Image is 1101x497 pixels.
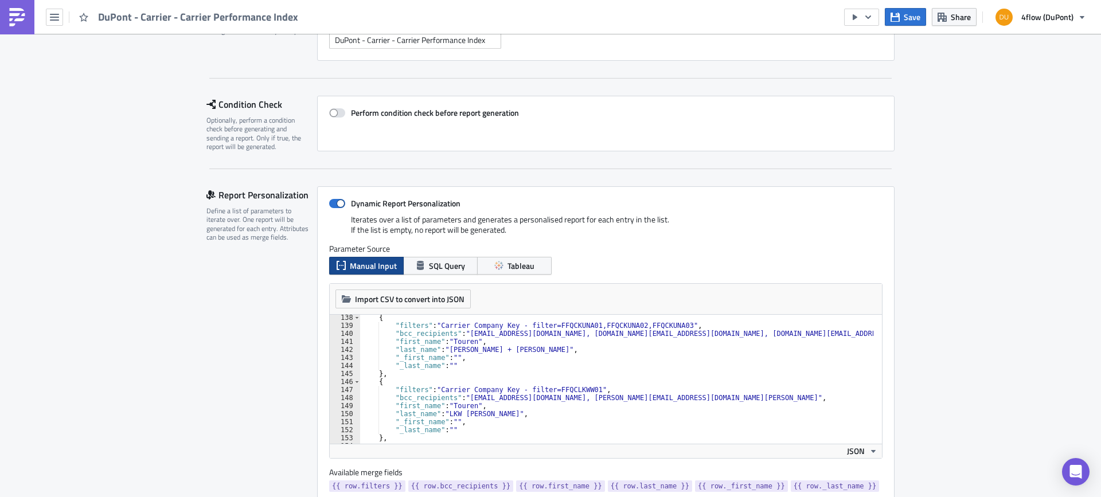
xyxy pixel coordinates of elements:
span: {{ row.first_name }} [519,480,602,492]
p: Dear {{ row.last_name }} - Team, [5,5,548,14]
span: {{ row.filters }} [332,480,403,492]
div: Configure the basics of your report. [206,26,310,35]
a: {{ row.first_name }} [516,480,605,492]
div: Condition Check [206,96,317,113]
div: 145 [330,370,360,378]
div: Open Intercom Messenger [1062,458,1090,486]
div: 143 [330,354,360,362]
div: 154 [330,442,360,450]
div: Iterates over a list of parameters and generates a personalised report for each entry in the list... [329,214,883,244]
div: Optionally, perform a condition check before generating and sending a report. Only if true, the r... [206,116,310,151]
div: 146 [330,378,360,386]
button: Share [932,8,977,26]
div: Report Personalization [206,186,317,204]
span: {{ row._last_name }} [794,480,877,492]
div: Define a list of parameters to iterate over. One report will be generated for each entry. Attribu... [206,206,310,242]
span: {{ row.bcc_recipients }} [411,480,510,492]
button: JSON [843,444,882,458]
div: 149 [330,402,360,410]
button: Save [885,8,926,26]
a: {{ row._first_name }} [695,480,788,492]
li: PDF file: overview of performance in transport orders and a presentation explaining in detail the... [28,34,548,44]
div: 153 [330,434,360,442]
span: 4flow (DuPont) [1021,11,1073,23]
strong: Dynamic Report Personalization [351,197,460,209]
a: {{ row.filters }} [329,480,405,492]
p: Dupont-Control Tower [5,86,548,95]
button: Tableau [477,257,552,275]
p: In case of any questions please contact: [EMAIL_ADDRESS][DOMAIN_NAME] [5,61,548,70]
div: 148 [330,394,360,402]
div: 140 [330,330,360,338]
span: JSON [847,445,865,457]
p: Many thanks in advance [5,73,548,83]
span: Share [951,11,971,23]
span: DuPont - Carrier - Carrier Performance Index [98,10,299,24]
button: Manual Input [329,257,404,275]
div: 150 [330,410,360,418]
body: Rich Text Area. Press ALT-0 for help. [5,5,548,95]
button: 4flow (DuPont) [989,5,1092,30]
a: {{ row.bcc_recipients }} [408,480,513,492]
span: Save [904,11,920,23]
p: please find attached carrier performance index. [5,17,548,26]
span: Manual Input [350,260,397,272]
label: Available merge fields [329,467,415,478]
span: SQL Query [429,260,465,272]
label: Parameter Source [329,244,883,254]
a: {{ row._last_name }} [791,480,880,492]
div: 138 [330,314,360,322]
div: 151 [330,418,360,426]
div: 141 [330,338,360,346]
button: Import CSV to convert into JSON [335,289,471,308]
div: 147 [330,386,360,394]
a: {{ row.last_name }} [608,480,692,492]
div: 142 [330,346,360,354]
span: {{ row.last_name }} [611,480,689,492]
li: Excel files: raw data for each of the indicators shown in the pdf file [28,44,548,53]
strong: Perform condition check before report generation [351,107,519,119]
span: {{ row._first_name }} [698,480,785,492]
img: PushMetrics [8,8,26,26]
img: Avatar [994,7,1014,27]
div: 139 [330,322,360,330]
div: 152 [330,426,360,434]
div: 144 [330,362,360,370]
button: SQL Query [403,257,478,275]
span: Import CSV to convert into JSON [355,293,464,305]
span: Tableau [507,260,534,272]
